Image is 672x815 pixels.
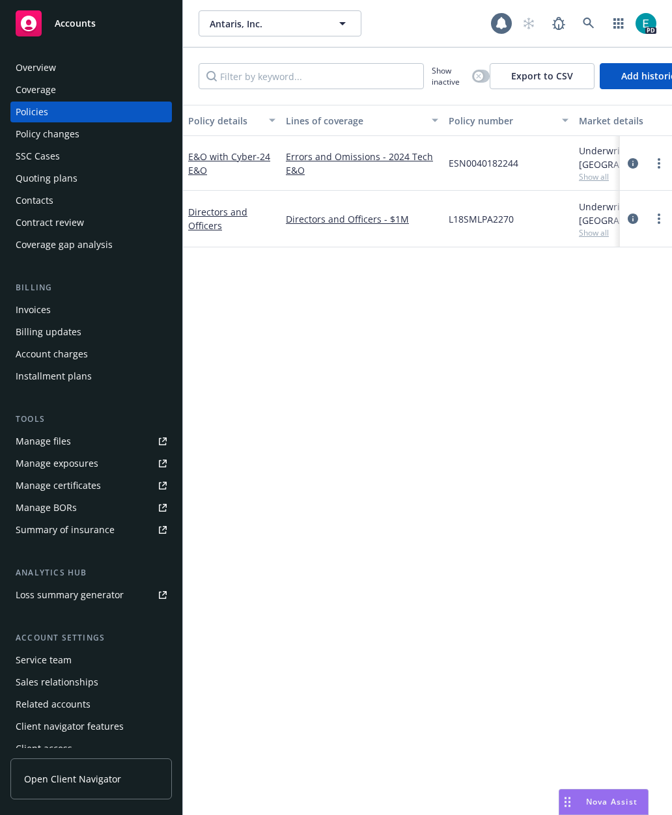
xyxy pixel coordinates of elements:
[651,156,667,171] a: more
[16,672,98,693] div: Sales relationships
[24,772,121,786] span: Open Client Navigator
[10,79,172,100] a: Coverage
[10,234,172,255] a: Coverage gap analysis
[183,105,281,136] button: Policy details
[10,168,172,189] a: Quoting plans
[16,124,79,145] div: Policy changes
[10,322,172,342] a: Billing updates
[10,672,172,693] a: Sales relationships
[636,13,656,34] img: photo
[10,57,172,78] a: Overview
[651,211,667,227] a: more
[16,168,77,189] div: Quoting plans
[16,102,48,122] div: Policies
[516,10,542,36] a: Start snowing
[10,190,172,211] a: Contacts
[10,694,172,715] a: Related accounts
[10,102,172,122] a: Policies
[188,206,247,232] a: Directors and Officers
[199,63,424,89] input: Filter by keyword...
[10,212,172,233] a: Contract review
[559,790,576,814] div: Drag to move
[16,475,101,496] div: Manage certificates
[16,694,91,715] div: Related accounts
[10,716,172,737] a: Client navigator features
[16,299,51,320] div: Invoices
[188,150,270,176] a: E&O with Cyber
[10,146,172,167] a: SSC Cases
[55,18,96,29] span: Accounts
[576,10,602,36] a: Search
[286,150,438,177] a: Errors and Omissions - 2024 Tech E&O
[606,10,632,36] a: Switch app
[16,79,56,100] div: Coverage
[188,114,261,128] div: Policy details
[10,738,172,759] a: Client access
[16,519,115,540] div: Summary of insurance
[586,796,637,807] span: Nova Assist
[10,366,172,387] a: Installment plans
[16,453,98,474] div: Manage exposures
[286,114,424,128] div: Lines of coverage
[10,650,172,670] a: Service team
[10,566,172,579] div: Analytics hub
[16,585,124,605] div: Loss summary generator
[281,105,443,136] button: Lines of coverage
[443,105,574,136] button: Policy number
[16,190,53,211] div: Contacts
[10,585,172,605] a: Loss summary generator
[490,63,595,89] button: Export to CSV
[16,234,113,255] div: Coverage gap analysis
[432,65,467,87] span: Show inactive
[10,124,172,145] a: Policy changes
[10,299,172,320] a: Invoices
[286,212,438,226] a: Directors and Officers - $1M
[10,281,172,294] div: Billing
[10,344,172,365] a: Account charges
[188,150,270,176] span: - 24 E&O
[16,146,60,167] div: SSC Cases
[10,519,172,540] a: Summary of insurance
[511,70,573,82] span: Export to CSV
[16,431,71,452] div: Manage files
[546,10,572,36] a: Report a Bug
[449,114,554,128] div: Policy number
[16,650,72,670] div: Service team
[16,322,81,342] div: Billing updates
[559,789,649,815] button: Nova Assist
[16,497,77,518] div: Manage BORs
[625,211,641,227] a: circleInformation
[16,57,56,78] div: Overview
[10,453,172,474] a: Manage exposures
[210,17,322,31] span: Antaris, Inc.
[10,413,172,426] div: Tools
[16,344,88,365] div: Account charges
[16,212,84,233] div: Contract review
[16,738,72,759] div: Client access
[10,631,172,644] div: Account settings
[449,212,514,226] span: L18SMLPA2270
[199,10,361,36] button: Antaris, Inc.
[16,716,124,737] div: Client navigator features
[449,156,518,170] span: ESN0040182244
[10,5,172,42] a: Accounts
[10,497,172,518] a: Manage BORs
[625,156,641,171] a: circleInformation
[10,431,172,452] a: Manage files
[10,475,172,496] a: Manage certificates
[16,366,92,387] div: Installment plans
